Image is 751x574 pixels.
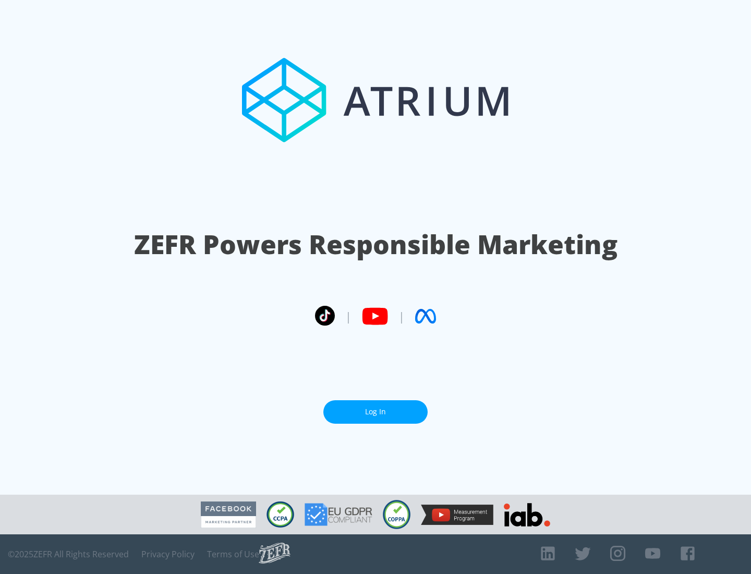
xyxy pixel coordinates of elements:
h1: ZEFR Powers Responsible Marketing [134,226,617,262]
img: YouTube Measurement Program [421,505,493,525]
img: CCPA Compliant [267,501,294,528]
span: | [398,308,405,324]
a: Privacy Policy [141,549,195,559]
a: Log In [323,400,428,424]
img: COPPA Compliant [383,500,410,529]
a: Terms of Use [207,549,259,559]
span: | [345,308,352,324]
img: IAB [504,503,550,527]
img: GDPR Compliant [305,503,372,526]
span: © 2025 ZEFR All Rights Reserved [8,549,129,559]
img: Facebook Marketing Partner [201,501,256,528]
